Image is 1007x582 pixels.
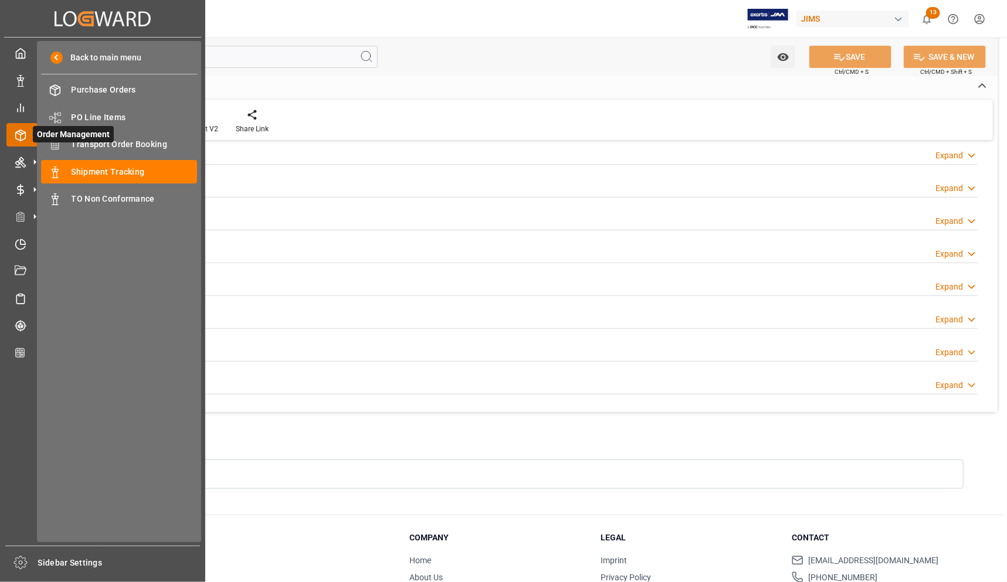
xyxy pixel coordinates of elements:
div: Expand [935,215,963,227]
a: Data Management [6,69,199,91]
h3: Company [409,532,586,544]
button: SAVE & NEW [904,46,986,68]
span: Sidebar Settings [38,557,201,569]
a: Imprint [601,556,627,565]
a: Tracking Shipment [6,314,199,337]
div: Expand [935,379,963,392]
span: TO Non Conformance [72,193,198,205]
a: Privacy Policy [601,573,651,582]
span: PO Line Items [72,111,198,124]
span: Ctrl/CMD + S [835,67,869,76]
div: Expand [935,281,963,293]
a: Home [409,556,431,565]
a: Document Management [6,260,199,283]
span: [EMAIL_ADDRESS][DOMAIN_NAME] [808,554,938,567]
a: My Cockpit [6,42,199,64]
div: Share Link [236,124,269,134]
a: Transport Order Booking [41,133,197,156]
a: Sailing Schedules [6,287,199,309]
span: Back to main menu [63,52,142,64]
a: PO Line Items [41,105,197,128]
a: TO Non Conformance [41,188,197,210]
div: Expand [935,182,963,195]
button: SAVE [809,46,891,68]
button: JIMS [796,8,914,30]
div: Expand [935,314,963,326]
span: Purchase Orders [72,84,198,96]
a: Purchase Orders [41,79,197,101]
span: Shipment Tracking [72,166,198,178]
span: 13 [926,7,940,19]
span: Transport Order Booking [72,138,198,151]
button: Help Center [940,6,967,32]
a: About Us [409,573,443,582]
a: Timeslot Management V2 [6,232,199,255]
button: show 13 new notifications [914,6,940,32]
button: open menu [771,46,795,68]
div: Expand [935,346,963,359]
div: Expand [935,149,963,162]
div: Expand [935,248,963,260]
p: © 2025 Logward. All rights reserved. [77,559,380,569]
p: Version [DATE] [77,569,380,580]
span: Ctrl/CMD + Shift + S [920,67,972,76]
a: CO2 Calculator [6,341,199,364]
h3: Contact [792,532,968,544]
div: JIMS [796,11,909,28]
span: Order Management [33,126,114,142]
a: Shipment Tracking [41,160,197,183]
input: Search Fields [54,46,378,68]
h3: Legal [601,532,777,544]
a: My Reports [6,96,199,119]
img: Exertis%20JAM%20-%20Email%20Logo.jpg_1722504956.jpg [748,9,788,29]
